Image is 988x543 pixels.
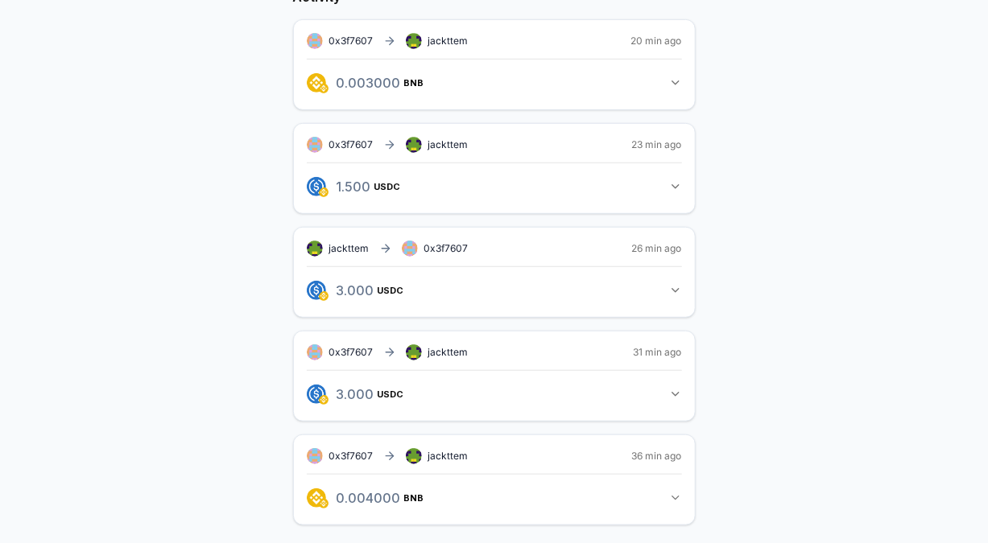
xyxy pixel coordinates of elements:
img: logo.png [307,281,326,300]
img: logo.png [307,385,326,404]
span: jackttem [428,138,469,151]
button: 0.003000BNB [307,69,682,97]
img: logo.png [319,291,329,301]
img: logo.png [319,84,329,93]
button: 0.004000BNB [307,484,682,512]
img: logo.png [307,177,326,196]
span: 26 min ago [632,242,682,255]
img: logo.png [307,488,326,508]
span: 36 min ago [632,450,682,463]
span: jackttem [428,346,469,359]
span: 0x3f7607 [329,346,374,358]
span: 0x3f7607 [329,138,374,150]
button: 3.000USDC [307,381,682,408]
span: USDC [378,389,404,399]
span: USDC [378,286,404,295]
span: 0x3f7607 [424,242,469,254]
img: logo.png [319,187,329,197]
img: logo.png [307,73,326,93]
span: BNB [404,78,424,88]
span: jackttem [329,242,370,255]
button: 3.000USDC [307,277,682,304]
span: jackttem [428,450,469,463]
span: 0x3f7607 [329,35,374,47]
span: 20 min ago [631,35,682,47]
span: 31 min ago [634,346,682,359]
span: 0x3f7607 [329,450,374,462]
span: jackttem [428,35,469,47]
img: logo.png [319,395,329,405]
button: 1.500USDC [307,173,682,200]
span: 23 min ago [632,138,682,151]
span: BNB [404,493,424,503]
img: logo.png [319,499,329,508]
